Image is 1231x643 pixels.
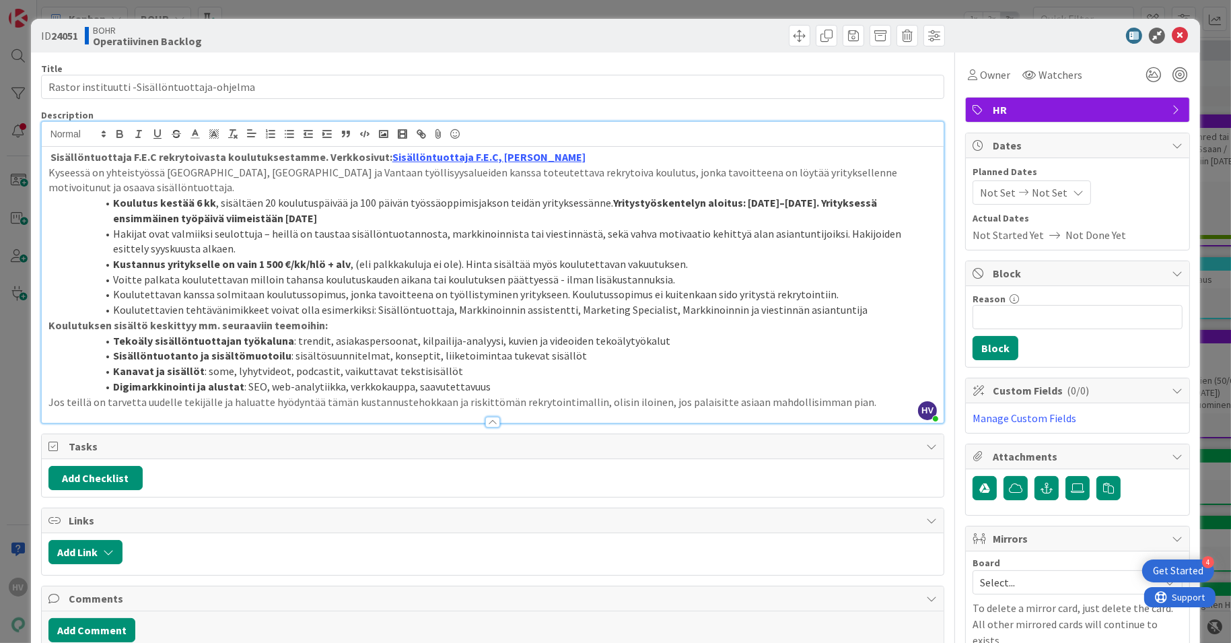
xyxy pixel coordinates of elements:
div: 4 [1202,556,1214,568]
span: ID [41,28,78,44]
strong: Digimarkkinointi ja alustat [113,380,244,393]
li: : trendit, asiakaspersoonat, kilpailija-analyysi, kuvien ja videoiden tekoälytyökalut [65,333,938,349]
b: 24051 [51,29,78,42]
li: Koulutettavien tehtävänimikkeet voivat olla esimerkiksi: Sisällöntuottaja, Markkinoinnin assisten... [65,302,938,318]
span: Description [41,109,94,121]
div: Open Get Started checklist, remaining modules: 4 [1142,560,1214,582]
strong: Tekoäly sisällöntuottajan työkaluna [113,334,294,347]
button: Add Link [48,540,122,564]
span: Watchers [1039,67,1082,83]
span: BOHR [93,25,202,36]
span: Not Set [1032,184,1067,201]
li: , sisältäen 20 koulutuspäivää ja 100 päivän työssäoppimisjakson teidän yrityksessänne. [65,195,938,226]
span: Owner [980,67,1010,83]
span: Planned Dates [973,165,1183,179]
span: Not Started Yet [973,227,1044,243]
span: ( 0/0 ) [1067,384,1089,397]
span: Custom Fields [993,382,1165,399]
strong: Sisällöntuotanto ja sisältömuotoilu [113,349,291,362]
li: : SEO, web-analytiikka, verkkokauppa, saavutettavuus [65,379,938,395]
li: Koulutettavan kanssa solmitaan koulutussopimus, jonka tavoitteena on työllistyminen yritykseen. K... [65,287,938,302]
a: Manage Custom Fields [973,411,1076,425]
p: Jos teillä on tarvetta uudelle tekijälle ja haluatte hyödyntää tämän kustannustehokkaan ja riskit... [48,395,938,410]
b: Operatiivinen Backlog [93,36,202,46]
li: Hakijat ovat valmiiksi seulottuja – heillä on taustaa sisällöntuotannosta, markkinoinnista tai vi... [65,226,938,257]
label: Title [41,63,63,75]
span: Actual Dates [973,211,1183,226]
span: Block [993,265,1165,281]
strong: Koulutus kestää 6 kk [113,196,216,209]
span: Attachments [993,448,1165,465]
span: Board [973,558,1000,568]
strong: Yritystyöskentelyn aloitus: [DATE]–[DATE]. Yrityksessä ensimmäinen työpäivä viimeistään [DATE] [113,196,879,225]
span: Not Set [980,184,1016,201]
p: Kyseessä on yhteistyössä [GEOGRAPHIC_DATA], [GEOGRAPHIC_DATA] ja Vantaan työllisyysalueiden kanss... [48,165,938,195]
span: HR [993,102,1165,118]
span: Comments [69,590,920,607]
strong: Kustannus yritykselle on vain 1 500 €/kk/hlö + alv [113,257,351,271]
span: Select... [980,573,1152,592]
button: Add Comment [48,618,135,642]
label: Reason [973,293,1006,305]
li: : some, lyhytvideot, podcastit, vaikuttavat tekstisisällöt [65,364,938,379]
strong: Kanavat ja sisällöt [113,364,205,378]
span: Support [28,2,61,18]
span: Mirrors [993,531,1165,547]
span: Dates [993,137,1165,154]
button: Add Checklist [48,466,143,490]
input: type card name here... [41,75,945,99]
span: HV [918,401,937,420]
span: Links [69,512,920,529]
button: Block [973,336,1018,360]
a: Sisällöntuottaja F.E.C, [PERSON_NAME] [392,150,586,164]
div: Get Started [1153,564,1203,578]
li: Voitte palkata koulutettavan milloin tahansa koulutuskauden aikana tai koulutuksen päättyessä - i... [65,272,938,287]
span: Tasks [69,438,920,454]
li: , (eli palkkakuluja ei ole). Hinta sisältää myös koulutettavan vakuutuksen. [65,257,938,272]
strong: Sisällöntuottaja F.E.C rekrytoivasta koulutuksestamme. Verkkosivut: [50,150,586,164]
span: Not Done Yet [1065,227,1126,243]
strong: Koulutuksen sisältö keskittyy mm. seuraaviin teemoihin: [48,318,328,332]
li: : sisältösuunnitelmat, konseptit, liiketoimintaa tukevat sisällöt [65,348,938,364]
